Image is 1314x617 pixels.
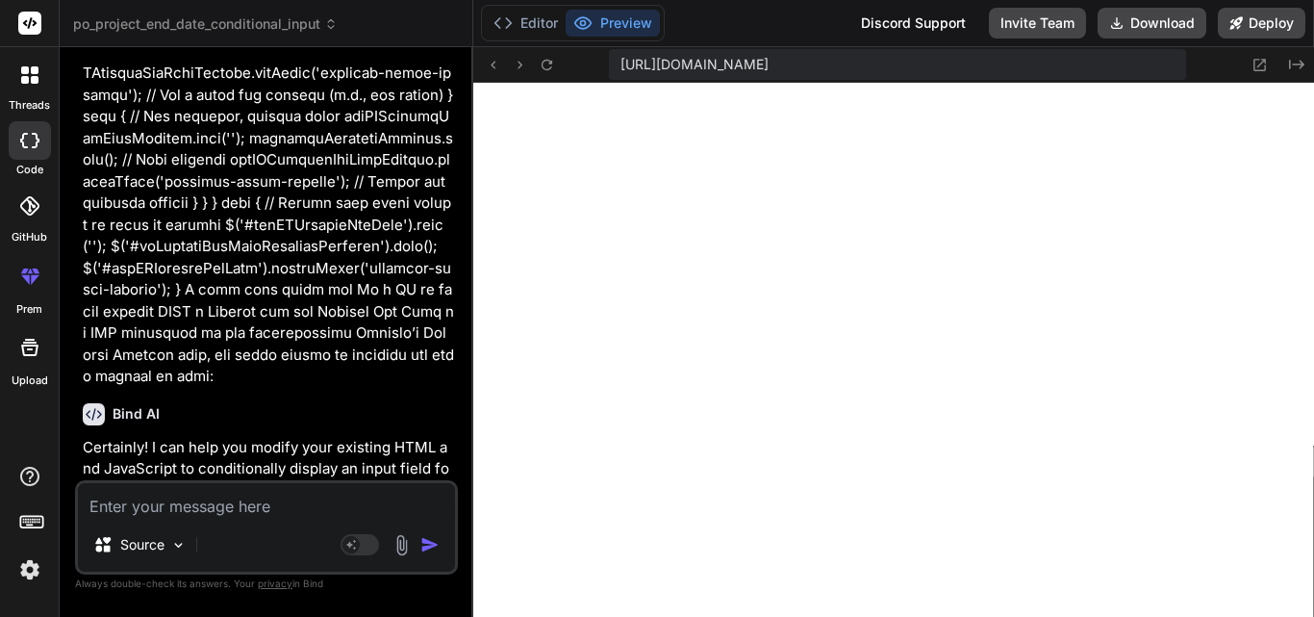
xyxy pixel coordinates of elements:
[120,535,164,554] p: Source
[258,578,292,589] span: privacy
[12,229,47,245] label: GitHub
[1218,8,1305,39] button: Deploy
[473,83,1314,617] iframe: Preview
[849,8,977,39] div: Discord Support
[420,535,440,554] img: icon
[73,14,338,34] span: po_project_end_date_conditional_input
[989,8,1086,39] button: Invite Team
[16,162,43,178] label: code
[620,55,769,74] span: [URL][DOMAIN_NAME]
[75,575,458,593] p: Always double-check its answers. Your in Bind
[12,373,48,389] label: Upload
[486,10,566,37] button: Editor
[16,301,42,318] label: prem
[83,437,454,524] p: Certainly! I can help you modify your existing HTML and JavaScript to conditionally display an in...
[9,97,50,114] label: threads
[113,404,160,424] h6: Bind AI
[1098,8,1206,39] button: Download
[566,10,660,37] button: Preview
[391,534,413,556] img: attachment
[170,537,187,553] img: Pick Models
[13,553,46,586] img: settings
